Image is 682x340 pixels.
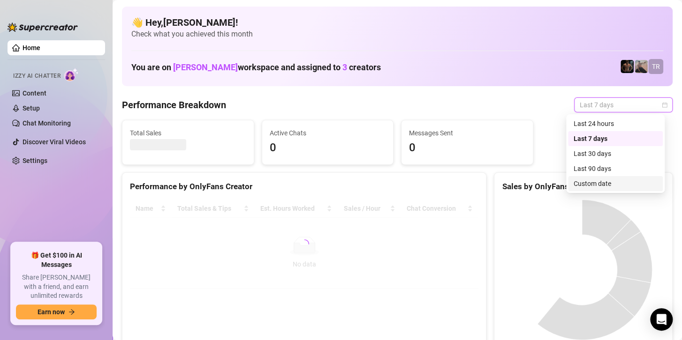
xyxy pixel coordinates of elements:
img: logo-BBDzfeDw.svg [8,22,78,32]
div: Open Intercom Messenger [650,308,673,331]
span: 0 [270,139,386,157]
h4: 👋 Hey, [PERSON_NAME] ! [131,16,663,29]
a: Discover Viral Videos [23,138,86,146]
img: AI Chatter [64,68,79,81]
div: Performance by OnlyFans Creator [130,180,478,193]
span: TR [652,61,660,72]
div: Last 30 days [574,148,657,159]
h4: Performance Breakdown [122,98,226,111]
div: Sales by OnlyFans Creator [502,180,665,193]
div: Last 24 hours [574,118,657,129]
span: Earn now [38,308,65,316]
span: loading [300,239,309,249]
span: Share [PERSON_NAME] with a friend, and earn unlimited rewards [16,273,97,301]
span: Izzy AI Chatter [13,72,61,81]
span: Last 7 days [580,98,667,112]
div: Last 30 days [568,146,663,161]
div: Last 7 days [574,133,657,144]
div: Last 24 hours [568,116,663,131]
span: Check what you achieved this month [131,29,663,39]
span: Active Chats [270,128,386,138]
span: 0 [409,139,525,157]
h1: You are on workspace and assigned to creators [131,62,381,73]
img: LC [635,60,648,73]
img: Trent [621,60,634,73]
a: Content [23,89,46,97]
div: Last 7 days [568,131,663,146]
div: Custom date [574,178,657,189]
span: Messages Sent [409,128,525,138]
span: arrow-right [68,309,75,315]
a: Settings [23,157,47,164]
div: Custom date [568,176,663,191]
a: Chat Monitoring [23,119,71,127]
a: Setup [23,104,40,112]
div: Last 90 days [568,161,663,176]
span: calendar [662,102,667,108]
span: 3 [342,62,347,72]
span: 🎁 Get $100 in AI Messages [16,251,97,269]
a: Home [23,44,40,52]
button: Earn nowarrow-right [16,304,97,319]
span: Total Sales [130,128,246,138]
span: [PERSON_NAME] [173,62,238,72]
div: Last 90 days [574,163,657,174]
